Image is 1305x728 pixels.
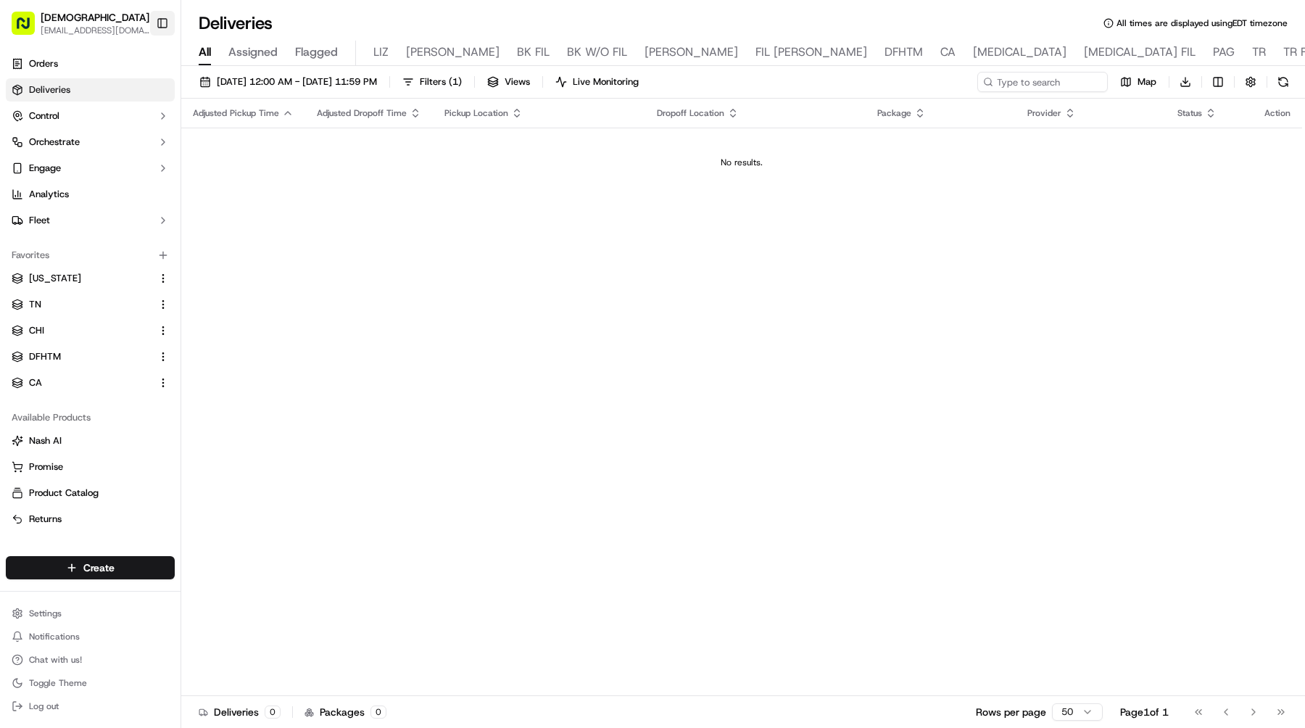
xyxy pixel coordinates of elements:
[6,52,175,75] a: Orders
[6,650,175,670] button: Chat with us!
[6,455,175,479] button: Promise
[396,72,468,92] button: Filters(1)
[6,371,175,394] button: CA
[567,44,627,61] span: BK W/O FIL
[38,94,261,109] input: Got a question? Start typing here...
[420,75,462,88] span: Filters
[65,153,199,165] div: We're available if you need us!
[45,225,120,236] span: Klarizel Pensader
[14,286,26,298] div: 📗
[29,324,44,337] span: CHI
[29,109,59,123] span: Control
[29,298,41,311] span: TN
[41,25,149,36] button: [EMAIL_ADDRESS][DOMAIN_NAME]
[6,429,175,452] button: Nash AI
[30,138,57,165] img: 1724597045416-56b7ee45-8013-43a0-a6f9-03cb97ddad50
[6,104,175,128] button: Control
[193,107,279,119] span: Adjusted Pickup Time
[199,44,211,61] span: All
[29,188,69,201] span: Analytics
[549,72,645,92] button: Live Monitoring
[12,324,152,337] a: CHI
[6,626,175,647] button: Notifications
[29,214,50,227] span: Fleet
[29,83,70,96] span: Deliveries
[6,319,175,342] button: CHI
[6,556,175,579] button: Create
[449,75,462,88] span: ( 1 )
[29,285,111,299] span: Knowledge Base
[12,460,169,473] a: Promise
[130,225,160,236] span: [DATE]
[373,44,389,61] span: LIZ
[123,286,134,298] div: 💻
[977,72,1108,92] input: Type to search
[1027,107,1061,119] span: Provider
[12,434,169,447] a: Nash AI
[6,6,150,41] button: [DEMOGRAPHIC_DATA][EMAIL_ADDRESS][DOMAIN_NAME]
[6,293,175,316] button: TN
[6,406,175,429] div: Available Products
[444,107,508,119] span: Pickup Location
[29,513,62,526] span: Returns
[193,72,384,92] button: [DATE] 12:00 AM - [DATE] 11:59 PM
[6,696,175,716] button: Log out
[317,107,407,119] span: Adjusted Dropoff Time
[117,279,239,305] a: 💻API Documentation
[1120,705,1169,719] div: Page 1 of 1
[65,138,238,153] div: Start new chat
[657,107,724,119] span: Dropoff Location
[29,487,99,500] span: Product Catalog
[41,10,149,25] button: [DEMOGRAPHIC_DATA]
[6,183,175,206] a: Analytics
[481,72,536,92] button: Views
[1213,44,1235,61] span: PAG
[6,131,175,154] button: Orchestrate
[217,75,377,88] span: [DATE] 12:00 AM - [DATE] 11:59 PM
[6,78,175,102] a: Deliveries
[6,209,175,232] button: Fleet
[29,226,41,237] img: 1736555255976-a54dd68f-1ca7-489b-9aae-adbdc363a1c4
[265,706,281,719] div: 0
[940,44,956,61] span: CA
[83,561,115,575] span: Create
[12,376,152,389] a: CA
[304,705,386,719] div: Packages
[573,75,639,88] span: Live Monitoring
[406,44,500,61] span: [PERSON_NAME]
[137,285,233,299] span: API Documentation
[14,15,43,44] img: Nash
[29,460,63,473] span: Promise
[29,631,80,642] span: Notifications
[517,44,550,61] span: BK FIL
[12,350,152,363] a: DFHTM
[877,107,911,119] span: Package
[29,272,81,285] span: [US_STATE]
[199,705,281,719] div: Deliveries
[14,58,264,81] p: Welcome 👋
[6,673,175,693] button: Toggle Theme
[14,189,97,200] div: Past conversations
[225,186,264,203] button: See all
[228,44,278,61] span: Assigned
[29,350,61,363] span: DFHTM
[6,345,175,368] button: DFHTM
[187,157,1296,168] div: No results.
[6,603,175,624] button: Settings
[14,211,38,234] img: Klarizel Pensader
[12,487,169,500] a: Product Catalog
[9,279,117,305] a: 📗Knowledge Base
[14,138,41,165] img: 1736555255976-a54dd68f-1ca7-489b-9aae-adbdc363a1c4
[505,75,530,88] span: Views
[123,225,128,236] span: •
[1116,17,1288,29] span: All times are displayed using EDT timezone
[29,677,87,689] span: Toggle Theme
[1138,75,1156,88] span: Map
[370,706,386,719] div: 0
[6,481,175,505] button: Product Catalog
[645,44,738,61] span: [PERSON_NAME]
[29,376,42,389] span: CA
[973,44,1066,61] span: [MEDICAL_DATA]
